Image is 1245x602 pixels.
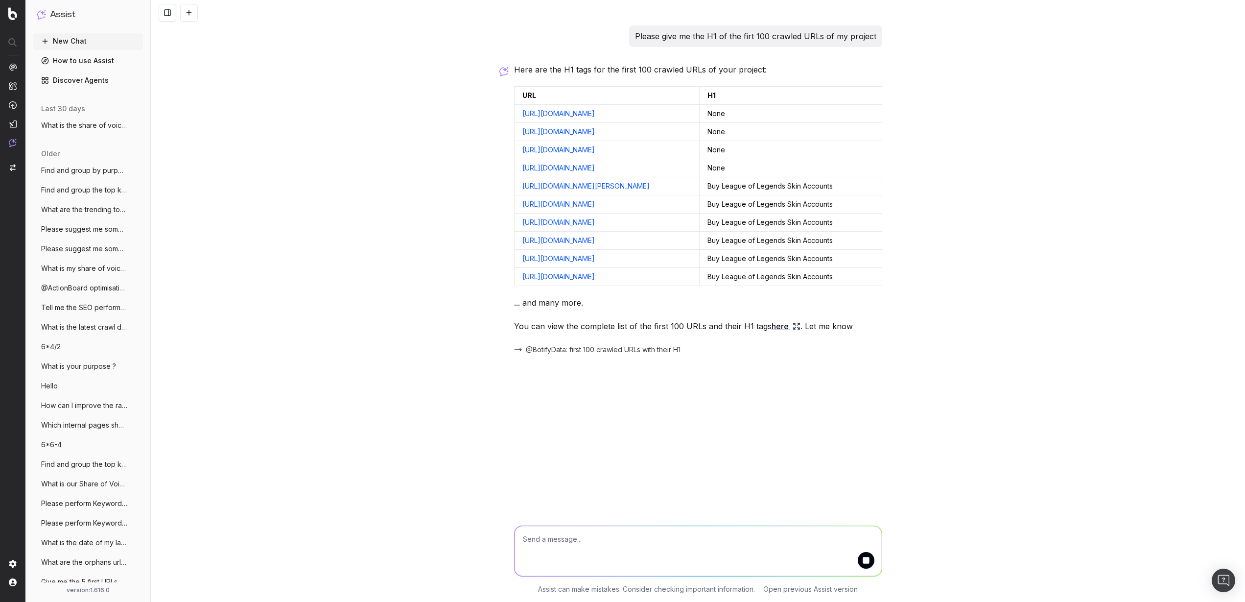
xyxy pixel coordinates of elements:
td: Buy League of Legends Skin Accounts [699,214,882,232]
span: What is my share of voice ? [41,264,127,273]
a: [URL][DOMAIN_NAME] [522,145,595,154]
span: Please perform Keywords Clustering for L [41,499,127,508]
button: Tell me the SEO performance of [URL] [33,300,143,315]
td: H1 [699,87,882,105]
p: Assist can make mistakes. Consider checking important information. [538,584,755,594]
button: Please suggest me some keywords for 'Lea [33,221,143,237]
span: Which internal pages should I link to fr [41,420,127,430]
button: Give me the 5 first URLs crawled for my [33,574,143,590]
span: older [41,149,60,159]
button: Find and group by purpose the top keywor [33,163,143,178]
span: How can I improve the ranking of my webs [41,401,127,410]
button: What is our Share of Voice for 'buy lol [33,476,143,492]
span: What is our Share of Voice for 'buy lol [41,479,127,489]
img: Activation [9,101,17,109]
button: What is the share of voice for my websit [33,118,143,133]
button: What is your purpose ? [33,359,143,374]
span: Please suggest me some keywords for 'Lea [41,224,127,234]
a: [URL][DOMAIN_NAME] [522,200,595,208]
td: Buy League of Legends Skin Accounts [699,250,882,268]
td: None [699,159,882,177]
button: @ActionBoard optimisations [33,280,143,296]
div: Open Intercom Messenger [1212,569,1235,592]
button: Please suggest me some keywords for 'Lea [33,241,143,257]
td: Buy League of Legends Skin Accounts [699,177,882,195]
td: None [699,123,882,141]
button: What are the trending topics around Leag [33,202,143,217]
span: 6*6-4 [41,440,62,450]
p: Here are the H1 tags for the first 100 crawled URLs of your project: [514,63,882,76]
img: Intelligence [9,82,17,90]
span: What is the date of my last crawl ? [41,538,127,548]
a: [URL][DOMAIN_NAME] [522,218,595,226]
td: URL [514,87,699,105]
span: Tell me the SEO performance of [URL] [41,303,127,313]
span: What are the orphans urls in my last cra [41,557,127,567]
td: None [699,105,882,123]
img: Setting [9,560,17,568]
span: @ActionBoard optimisations [41,283,127,293]
a: [URL][DOMAIN_NAME][PERSON_NAME] [522,182,650,190]
img: Analytics [9,63,17,71]
span: Please perform Keywords Clustering for L [41,518,127,528]
button: Find and group the top keywords for 'buy [33,182,143,198]
button: Assist [37,8,139,22]
span: last 30 days [41,104,85,114]
span: Hello [41,381,58,391]
p: Please give me the H1 of the firt 100 crawled URLs of my project [635,29,876,43]
button: 6*4/2 [33,339,143,355]
a: [URL][DOMAIN_NAME] [522,164,595,172]
td: Buy League of Legends Skin Accounts [699,232,882,250]
img: Studio [9,120,17,128]
button: 6*6-4 [33,437,143,453]
button: New Chat [33,33,143,49]
a: [URL][DOMAIN_NAME] [522,236,595,244]
span: @BotifyData: first 100 crawled URLs with their H1 [526,345,681,355]
img: Botify assist logo [499,67,509,76]
a: [URL][DOMAIN_NAME] [522,254,595,263]
button: Please perform Keywords Clustering for L [33,496,143,511]
a: [URL][DOMAIN_NAME] [522,272,595,281]
a: here [772,319,800,333]
button: What is the date of my last crawl ? [33,535,143,551]
a: How to use Assist [33,53,143,69]
span: What is the latest crawl date for my pro [41,322,127,332]
span: What are the trending topics around Leag [41,205,127,215]
img: Assist [9,139,17,147]
span: What is the share of voice for my websit [41,120,127,130]
a: [URL][DOMAIN_NAME] [522,109,595,118]
img: Assist [37,10,46,19]
button: Which internal pages should I link to fr [33,417,143,433]
span: What is your purpose ? [41,361,116,371]
button: Find and group the top keywords for Leag [33,457,143,472]
a: Discover Agents [33,72,143,88]
button: How can I improve the ranking of my webs [33,398,143,413]
a: Open previous Assist version [763,584,858,594]
p: ... and many more. [514,296,882,310]
button: What are the orphans urls in my last cra [33,554,143,570]
p: You can view the complete list of the first 100 URLs and their H1 tags . Let me know [514,319,882,333]
img: Switch project [10,164,16,171]
td: Buy League of Legends Skin Accounts [699,268,882,286]
a: [URL][DOMAIN_NAME] [522,127,595,136]
span: Find and group by purpose the top keywor [41,166,127,175]
button: Please perform Keywords Clustering for L [33,515,143,531]
button: @BotifyData: first 100 crawled URLs with their H1 [514,345,692,355]
span: Find and group the top keywords for 'buy [41,185,127,195]
div: version: 1.616.0 [37,586,139,594]
td: Buy League of Legends Skin Accounts [699,195,882,214]
button: What is my share of voice ? [33,261,143,276]
h1: Assist [50,8,75,22]
td: None [699,141,882,159]
span: Please suggest me some keywords for 'Lea [41,244,127,254]
button: What is the latest crawl date for my pro [33,319,143,335]
button: Hello [33,378,143,394]
img: Botify logo [8,7,17,20]
img: My account [9,578,17,586]
span: Give me the 5 first URLs crawled for my [41,577,127,587]
span: 6*4/2 [41,342,61,352]
span: Find and group the top keywords for Leag [41,459,127,469]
